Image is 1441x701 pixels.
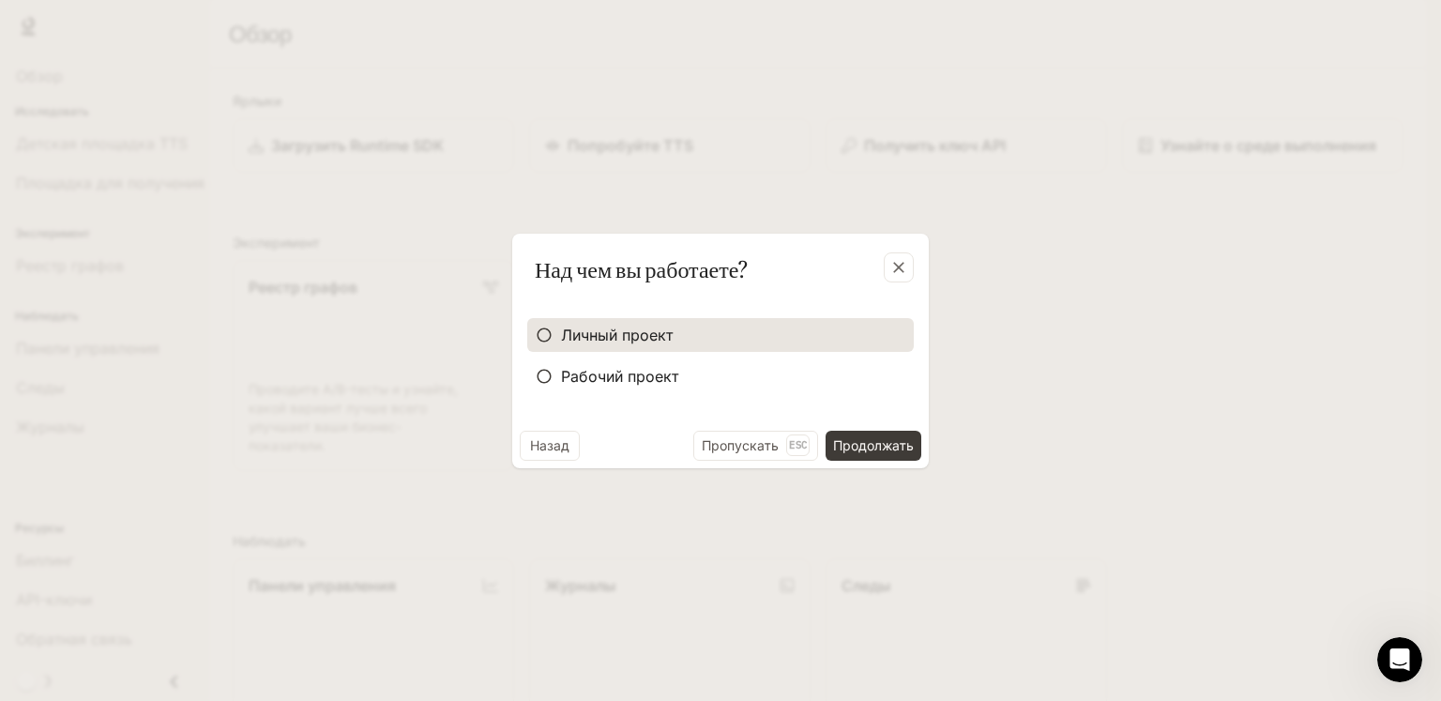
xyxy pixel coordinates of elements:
[561,326,673,344] font: Личный проект
[693,431,818,461] button: ПропускатьEsc
[826,431,921,461] button: Продолжать
[520,431,580,461] button: Назад
[535,255,748,283] font: Над чем вы работаете?
[833,437,914,453] font: Продолжать
[530,437,569,453] font: Назад
[789,438,807,451] font: Esc
[1377,637,1422,682] iframe: Интерком-чат в режиме реального времени
[702,437,779,453] font: Пропускать
[561,367,678,386] font: Рабочий проект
